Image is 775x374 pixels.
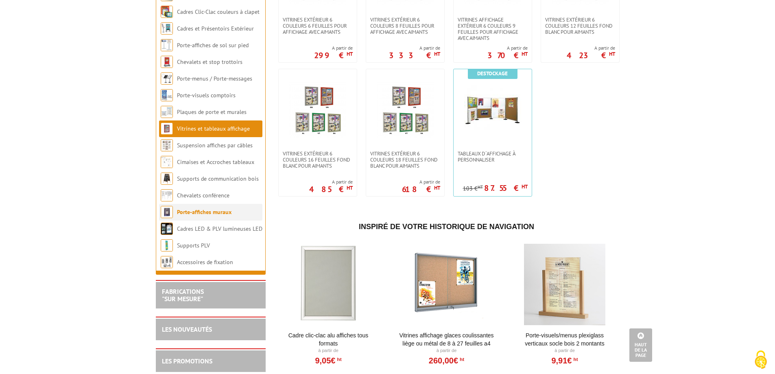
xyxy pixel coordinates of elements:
a: Haut de la page [629,328,652,362]
a: Cadres LED & PLV lumineuses LED [177,225,262,232]
img: Chevalets conférence [161,189,173,201]
a: Porte-Visuels/Menus Plexiglass Verticaux Socle Bois 2 Montants [515,331,615,348]
p: À partir de [396,348,497,354]
img: Tableaux d´affichage à personnaliser [464,81,521,138]
span: Vitrines extérieur 6 couleurs 16 feuilles fond blanc pour aimants [283,151,353,169]
a: Vitrines affichage extérieur 6 couleurs 9 feuilles pour affichage avec aimants [454,17,532,41]
a: Tableaux d´affichage à personnaliser [454,151,532,163]
a: Cadre Clic-Clac Alu affiches tous formats [278,331,379,348]
span: A partir de [389,45,440,51]
p: 299 € [314,53,353,58]
a: Supports PLV [177,242,210,249]
p: 370 € [487,53,528,58]
a: Chevalets conférence [177,192,229,199]
a: Vitrines extérieur 6 couleurs 8 feuilles pour affichage avec aimants [366,17,444,35]
span: Vitrines extérieur 6 couleurs 18 feuilles fond blanc pour aimants [370,151,440,169]
img: Porte-visuels comptoirs [161,89,173,101]
a: Porte-affiches de sol sur pied [177,42,249,49]
sup: HT [522,183,528,190]
a: Vitrines extérieur 6 couleurs 18 feuilles fond blanc pour aimants [366,151,444,169]
sup: HT [335,357,341,362]
img: Vitrines extérieur 6 couleurs 16 feuilles fond blanc pour aimants [289,81,346,138]
img: Cadres LED & PLV lumineuses LED [161,223,173,235]
img: Porte-menus / Porte-messages [161,72,173,85]
a: Vitrines et tableaux affichage [177,125,250,132]
img: Suspension affiches par câbles [161,139,173,151]
sup: HT [478,184,483,190]
a: Cadres et Présentoirs Extérieur [177,25,254,32]
span: A partir de [487,45,528,51]
a: LES PROMOTIONS [162,357,212,365]
img: Porte-affiches muraux [161,206,173,218]
span: A partir de [309,179,353,185]
img: Accessoires de fixation [161,256,173,268]
p: 333 € [389,53,440,58]
p: 103 € [463,186,483,192]
sup: HT [572,357,578,362]
img: Supports de communication bois [161,173,173,185]
img: Vitrines extérieur 6 couleurs 18 feuilles fond blanc pour aimants [377,81,434,138]
sup: HT [434,184,440,191]
a: Porte-menus / Porte-messages [177,75,252,82]
b: Destockage [477,70,508,77]
p: 87.55 € [484,186,528,190]
sup: HT [347,184,353,191]
sup: HT [609,50,615,57]
sup: HT [458,357,464,362]
a: Porte-visuels comptoirs [177,92,236,99]
span: A partir de [567,45,615,51]
span: Inspiré de votre historique de navigation [359,223,534,231]
img: Plaques de porte et murales [161,106,173,118]
img: Porte-affiches de sol sur pied [161,39,173,51]
a: LES NOUVEAUTÉS [162,325,212,333]
a: 9,05€HT [315,358,341,363]
span: Vitrines extérieur 6 couleurs 12 feuilles fond blanc pour aimants [545,17,615,35]
span: Tableaux d´affichage à personnaliser [458,151,528,163]
p: À partir de [515,348,615,354]
img: Cadres et Présentoirs Extérieur [161,22,173,35]
span: A partir de [314,45,353,51]
button: Cookies (fenêtre modale) [747,346,775,374]
a: FABRICATIONS"Sur Mesure" [162,287,204,303]
a: Vitrines extérieur 6 couleurs 12 feuilles fond blanc pour aimants [541,17,619,35]
a: Supports de communication bois [177,175,259,182]
p: À partir de [278,348,379,354]
img: Cadres Clic-Clac couleurs à clapet [161,6,173,18]
a: Vitrines affichage glaces coulissantes liège ou métal de 8 à 27 feuilles A4 [396,331,497,348]
img: Cimaises et Accroches tableaux [161,156,173,168]
span: Vitrines affichage extérieur 6 couleurs 9 feuilles pour affichage avec aimants [458,17,528,41]
p: 618 € [402,187,440,192]
a: Accessoires de fixation [177,258,233,266]
sup: HT [434,50,440,57]
sup: HT [347,50,353,57]
p: 423 € [567,53,615,58]
img: Cookies (fenêtre modale) [751,350,771,370]
span: Vitrines extérieur 6 couleurs 8 feuilles pour affichage avec aimants [370,17,440,35]
img: Vitrines et tableaux affichage [161,122,173,135]
a: 9,91€HT [551,358,578,363]
a: Vitrines extérieur 6 couleurs 16 feuilles fond blanc pour aimants [279,151,357,169]
img: Chevalets et stop trottoirs [161,56,173,68]
a: Vitrines extérieur 6 couleurs 6 feuilles pour affichage avec aimants [279,17,357,35]
span: A partir de [402,179,440,185]
a: Porte-affiches muraux [177,208,231,216]
a: Suspension affiches par câbles [177,142,253,149]
a: Chevalets et stop trottoirs [177,58,242,66]
img: Supports PLV [161,239,173,252]
a: Plaques de porte et murales [177,108,247,116]
a: 260,00€HT [429,358,464,363]
span: Vitrines extérieur 6 couleurs 6 feuilles pour affichage avec aimants [283,17,353,35]
sup: HT [522,50,528,57]
a: Cimaises et Accroches tableaux [177,158,254,166]
a: Cadres Clic-Clac couleurs à clapet [177,8,260,15]
p: 485 € [309,187,353,192]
